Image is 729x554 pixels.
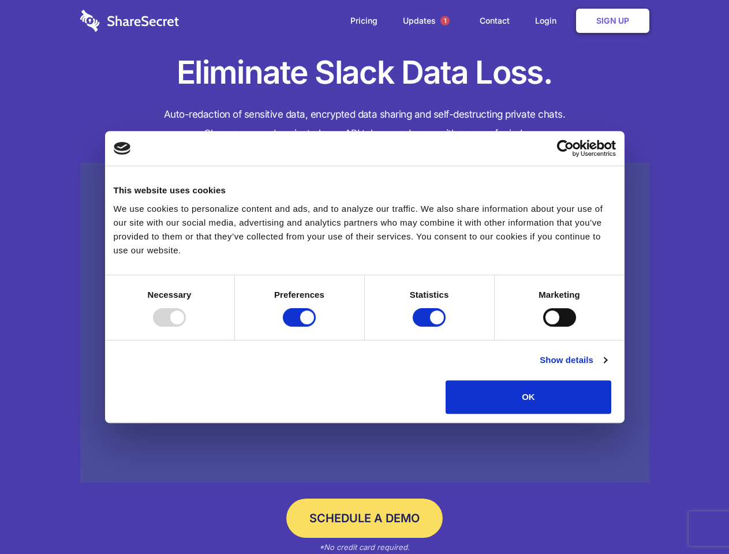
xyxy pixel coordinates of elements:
img: logo [114,142,131,155]
h1: Eliminate Slack Data Loss. [80,52,649,93]
a: Login [524,3,574,39]
a: Wistia video thumbnail [80,163,649,483]
a: Schedule a Demo [286,499,443,538]
a: Usercentrics Cookiebot - opens in a new window [515,140,616,157]
em: *No credit card required. [319,542,410,552]
strong: Marketing [539,290,580,300]
a: Pricing [339,3,389,39]
img: logo-wordmark-white-trans-d4663122ce5f474addd5e946df7df03e33cb6a1c49d2221995e7729f52c070b2.svg [80,10,179,32]
span: 1 [440,16,450,25]
strong: Necessary [148,290,192,300]
strong: Preferences [274,290,324,300]
div: We use cookies to personalize content and ads, and to analyze our traffic. We also share informat... [114,202,616,257]
button: OK [446,380,611,414]
h4: Auto-redaction of sensitive data, encrypted data sharing and self-destructing private chats. Shar... [80,105,649,143]
a: Show details [540,353,607,367]
a: Sign Up [576,9,649,33]
strong: Statistics [410,290,449,300]
div: This website uses cookies [114,184,616,197]
a: Contact [468,3,521,39]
